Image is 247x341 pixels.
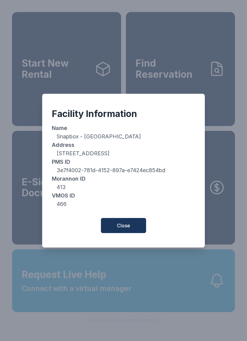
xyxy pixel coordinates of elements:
[52,191,195,200] dt: VMOS ID
[52,175,195,183] dt: Morannon ID
[52,132,195,141] dd: Snapbox - [GEOGRAPHIC_DATA]
[52,183,195,191] dd: 413
[52,149,195,158] dd: [STREET_ADDRESS]
[52,158,195,166] dt: PMS ID
[52,200,195,208] dd: 466
[52,141,195,149] dt: Address
[52,108,195,119] div: Facility Information
[52,166,195,175] dd: 3e7f4002-781d-4152-897a-e7424ec854bd
[52,124,195,132] dt: Name
[117,222,130,229] span: Close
